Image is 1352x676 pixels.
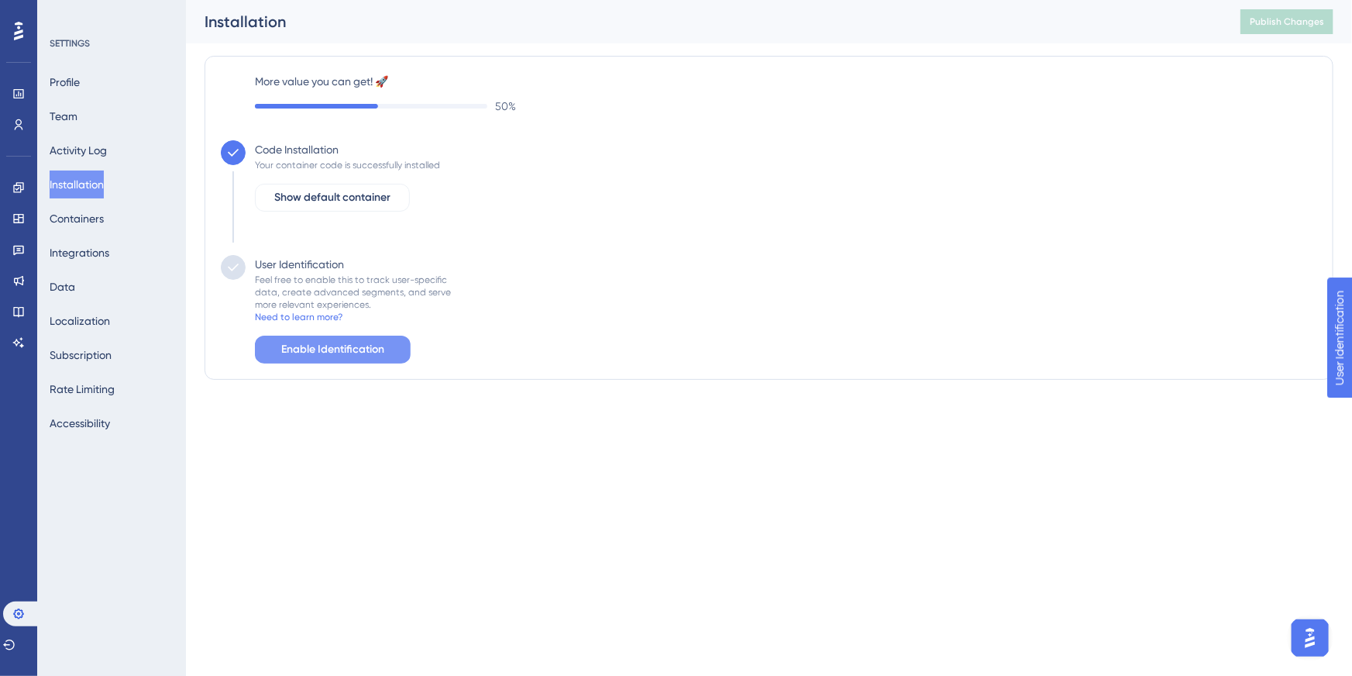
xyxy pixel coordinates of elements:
button: Data [50,273,75,301]
div: Installation [205,11,1202,33]
span: Publish Changes [1250,16,1324,28]
button: Profile [50,68,80,96]
span: Enable Identification [281,340,384,359]
span: 50 % [495,97,516,116]
button: Localization [50,307,110,335]
div: SETTINGS [50,37,175,50]
span: Show default container [274,188,390,207]
div: Your container code is successfully installed [255,159,440,171]
button: Installation [50,171,104,198]
button: Show default container [255,184,410,212]
div: Feel free to enable this to track user-specific data, create advanced segments, and serve more re... [255,274,451,311]
button: Enable Identification [255,336,411,364]
button: Integrations [50,239,109,267]
button: Subscription [50,341,112,369]
div: Code Installation [255,140,339,159]
button: Activity Log [50,136,107,164]
div: Need to learn more? [255,311,342,323]
button: Accessibility [50,409,110,437]
button: Publish Changes [1240,9,1333,34]
span: User Identification [12,4,108,22]
iframe: UserGuiding AI Assistant Launcher [1287,615,1333,661]
button: Rate Limiting [50,375,115,403]
label: More value you can get! 🚀 [255,72,1317,91]
button: Containers [50,205,104,233]
button: Team [50,102,77,130]
div: User Identification [255,255,344,274]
